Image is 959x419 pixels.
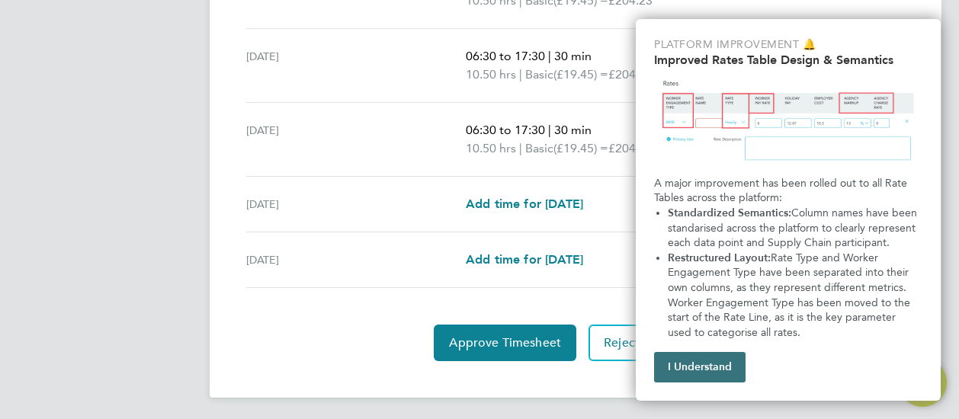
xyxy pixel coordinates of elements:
[554,49,592,63] span: 30 min
[668,206,920,249] span: Column names have been standarised across the platform to clearly represent each data point and S...
[449,335,561,350] span: Approve Timesheet
[654,352,746,382] button: I Understand
[608,67,653,82] span: £204.23
[654,53,922,67] h2: Improved Rates Table Design & Semantics
[553,67,608,82] span: (£19.45) =
[548,49,551,63] span: |
[466,67,516,82] span: 10.50 hrs
[466,141,516,155] span: 10.50 hrs
[246,121,466,158] div: [DATE]
[604,335,702,350] span: Reject Timesheet
[246,47,466,84] div: [DATE]
[466,123,545,137] span: 06:30 to 17:30
[553,141,608,155] span: (£19.45) =
[246,195,466,213] div: [DATE]
[554,123,592,137] span: 30 min
[668,251,913,339] span: Rate Type and Worker Engagement Type have been separated into their own columns, as they represen...
[466,252,583,267] span: Add time for [DATE]
[525,66,553,84] span: Basic
[246,251,466,269] div: [DATE]
[519,141,522,155] span: |
[668,251,771,264] strong: Restructured Layout:
[654,176,922,206] p: A major improvement has been rolled out to all Rate Tables across the platform:
[519,67,522,82] span: |
[548,123,551,137] span: |
[636,19,941,401] div: Improved Rate Table Semantics
[466,49,545,63] span: 06:30 to 17:30
[654,37,922,53] p: Platform Improvement 🔔
[668,206,791,219] strong: Standardized Semantics:
[466,197,583,211] span: Add time for [DATE]
[654,73,922,170] img: Updated Rates Table Design & Semantics
[525,139,553,158] span: Basic
[608,141,653,155] span: £204.23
